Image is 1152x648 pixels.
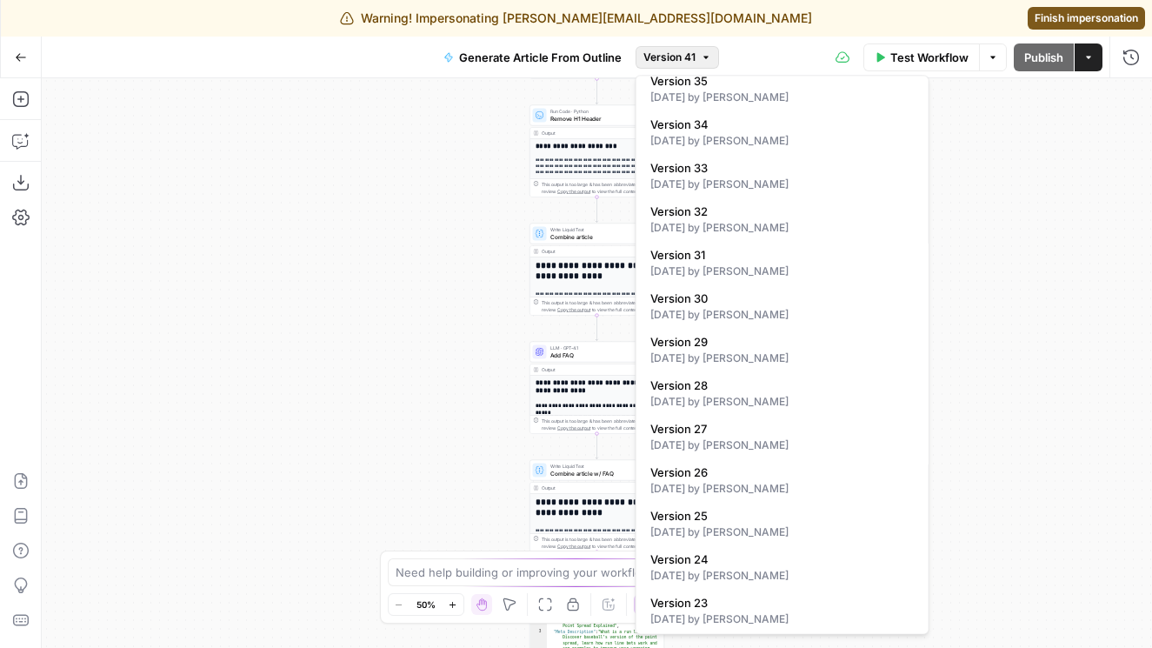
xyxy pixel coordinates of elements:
[650,334,908,351] span: Version 29
[459,49,622,66] span: Generate Article From Outline
[650,551,908,569] span: Version 24
[596,197,598,223] g: Edge from step_227 to step_8
[650,117,908,134] span: Version 34
[650,438,915,454] div: [DATE] by [PERSON_NAME]
[550,344,636,351] span: LLM · GPT-4.1
[650,177,915,193] div: [DATE] by [PERSON_NAME]
[596,434,598,459] g: Edge from step_238 to step_239
[596,79,598,104] g: Edge from step_6 to step_227
[650,421,908,438] span: Version 27
[650,482,915,498] div: [DATE] by [PERSON_NAME]
[550,463,636,470] span: Write Liquid Text
[650,395,915,411] div: [DATE] by [PERSON_NAME]
[542,299,661,313] div: This output is too large & has been abbreviated for review. to view the full content.
[650,595,908,612] span: Version 23
[542,248,651,255] div: Output
[650,264,915,280] div: [DATE] by [PERSON_NAME]
[650,204,908,221] span: Version 32
[650,291,908,308] span: Version 30
[433,43,632,71] button: Generate Article From Outline
[650,308,915,324] div: [DATE] by [PERSON_NAME]
[542,418,661,431] div: This output is too large & has been abbreviated for review. to view the full content.
[1024,49,1063,66] span: Publish
[557,425,590,431] span: Copy the output
[550,114,636,123] span: Remove H1 Header
[550,351,636,359] span: Add FAQ
[542,181,661,195] div: This output is too large & has been abbreviated for review. to view the full content.
[650,221,915,237] div: [DATE] by [PERSON_NAME]
[542,130,651,137] div: Output
[650,351,915,367] div: [DATE] by [PERSON_NAME]
[650,247,908,264] span: Version 31
[340,10,812,27] div: Warning! Impersonating [PERSON_NAME][EMAIL_ADDRESS][DOMAIN_NAME]
[650,73,908,90] span: Version 35
[650,525,915,541] div: [DATE] by [PERSON_NAME]
[416,598,436,611] span: 50%
[542,366,651,373] div: Output
[636,46,719,69] button: Version 41
[596,316,598,341] g: Edge from step_8 to step_238
[557,544,590,549] span: Copy the output
[863,43,979,71] button: Test Workflow
[650,612,915,628] div: [DATE] by [PERSON_NAME]
[650,160,908,177] span: Version 33
[557,307,590,312] span: Copy the output
[643,50,696,65] span: Version 41
[550,232,641,241] span: Combine article
[542,484,651,491] div: Output
[650,569,915,585] div: [DATE] by [PERSON_NAME]
[557,189,590,194] span: Copy the output
[890,49,969,66] span: Test Workflow
[550,108,636,115] span: Run Code · Python
[1035,10,1138,26] span: Finish impersonation
[650,134,915,150] div: [DATE] by [PERSON_NAME]
[650,377,908,395] span: Version 28
[1028,7,1145,30] a: Finish impersonation
[650,90,915,106] div: [DATE] by [PERSON_NAME]
[542,536,661,550] div: This output is too large & has been abbreviated for review. to view the full content.
[650,464,908,482] span: Version 26
[550,469,636,478] span: Combine article w/ FAQ
[650,508,908,525] span: Version 25
[636,76,929,635] div: Version 41
[1014,43,1074,71] button: Publish
[550,226,641,233] span: Write Liquid Text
